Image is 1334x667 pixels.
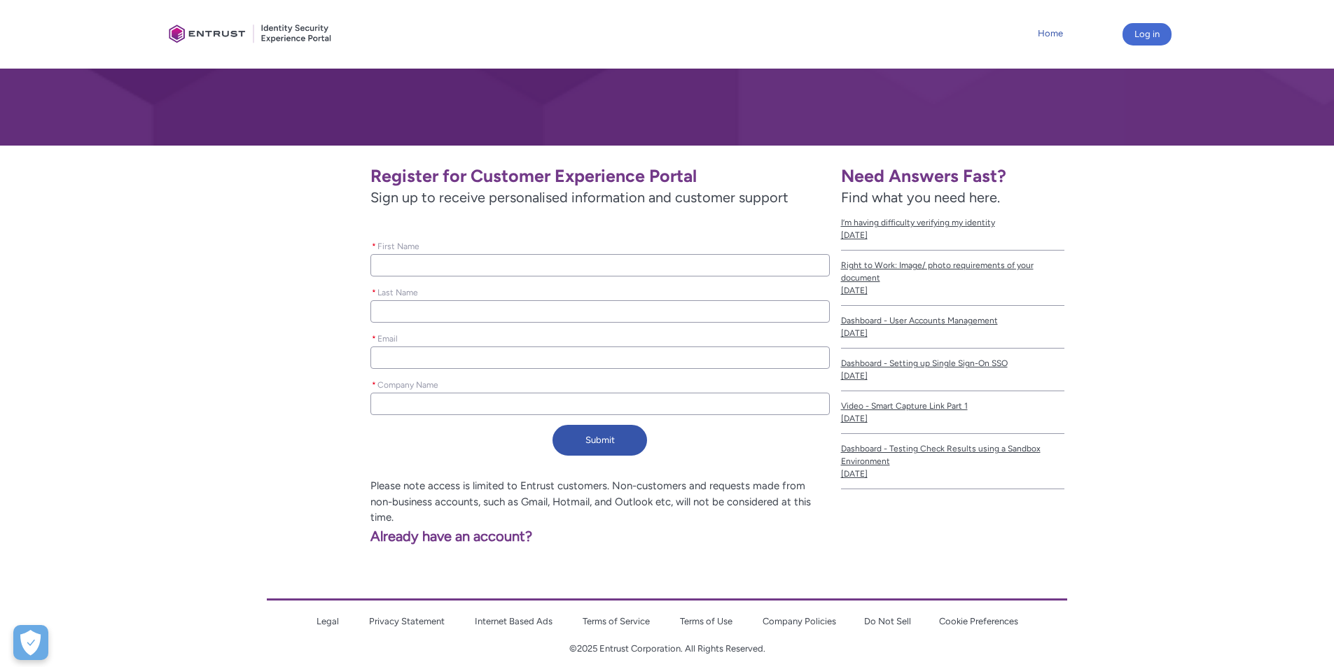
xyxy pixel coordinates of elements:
a: Dashboard - Setting up Single Sign-On SSO[DATE] [841,349,1064,391]
label: Last Name [370,283,424,299]
a: Right to Work: Image/ photo requirements of your document[DATE] [841,251,1064,306]
lightning-formatted-date-time: [DATE] [841,230,868,240]
span: Find what you need here. [841,189,1000,206]
abbr: required [372,288,376,297]
a: Internet Based Ads [475,616,553,626]
a: Video - Smart Capture Link Part 1[DATE] [841,391,1064,434]
button: Submit [553,425,647,456]
a: Company Policies [763,616,836,626]
a: Legal [317,616,339,626]
lightning-formatted-date-time: [DATE] [841,469,868,479]
a: Privacy Statement [369,616,445,626]
span: Dashboard - Setting up Single Sign-On SSO [841,357,1064,370]
lightning-formatted-date-time: [DATE] [841,414,868,423]
lightning-formatted-date-time: [DATE] [841,328,868,338]
h1: Register for Customer Experience Portal [370,165,829,187]
span: Right to Work: Image/ photo requirements of your document [841,259,1064,284]
iframe: Qualified Messenger [1270,603,1334,667]
lightning-formatted-date-time: [DATE] [841,371,868,381]
div: Cookie Preferences [13,625,48,660]
abbr: required [372,241,376,251]
a: I’m having difficulty verifying my identity[DATE] [841,208,1064,251]
span: Dashboard - Testing Check Results using a Sandbox Environment [841,442,1064,468]
lightning-formatted-date-time: [DATE] [841,286,868,295]
label: Email [370,330,403,345]
a: Dashboard - Testing Check Results using a Sandbox Environment[DATE] [841,434,1064,489]
label: First Name [370,237,425,253]
p: Please note access is limited to Entrust customers. Non-customers and requests made from non-busi... [174,478,830,526]
span: Dashboard - User Accounts Management [841,314,1064,327]
a: Already have an account? [174,528,533,545]
h1: Need Answers Fast? [841,165,1064,187]
abbr: required [372,380,376,390]
button: Log in [1123,23,1172,45]
a: Home [1034,23,1066,44]
a: Do Not Sell [864,616,911,626]
button: Open Preferences [13,625,48,660]
a: Terms of Use [680,616,732,626]
span: Video - Smart Capture Link Part 1 [841,400,1064,412]
span: Sign up to receive personalised information and customer support [370,187,829,208]
label: Company Name [370,376,444,391]
span: I’m having difficulty verifying my identity [841,216,1064,229]
p: ©2025 Entrust Corporation. All Rights Reserved. [267,642,1067,656]
a: Terms of Service [583,616,650,626]
abbr: required [372,334,376,344]
a: Cookie Preferences [939,616,1018,626]
a: Dashboard - User Accounts Management[DATE] [841,306,1064,349]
